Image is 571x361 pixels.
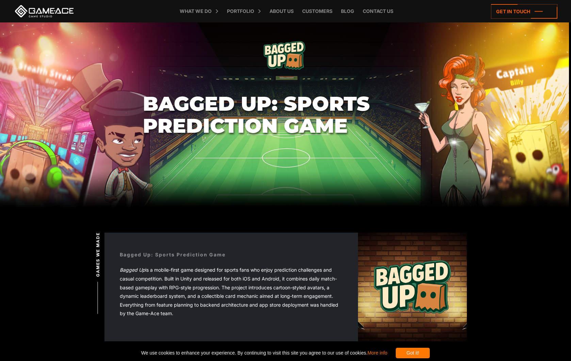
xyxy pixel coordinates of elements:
img: Bagged up logo top [358,233,467,341]
a: Get in touch [491,4,557,19]
span: Games we made [95,232,101,277]
div: Got it! [396,348,430,358]
a: More info [368,350,387,356]
h1: Bagged Up: Sports Prediction Game [143,93,428,137]
span: We use cookies to enhance your experience. By continuing to visit this site you agree to our use ... [141,348,387,358]
em: Bagged Up [120,267,145,273]
p: is a mobile-first game designed for sports fans who enjoy prediction challenges and casual compet... [120,266,343,318]
div: Bagged Up: Sports Prediction Game [120,251,226,258]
